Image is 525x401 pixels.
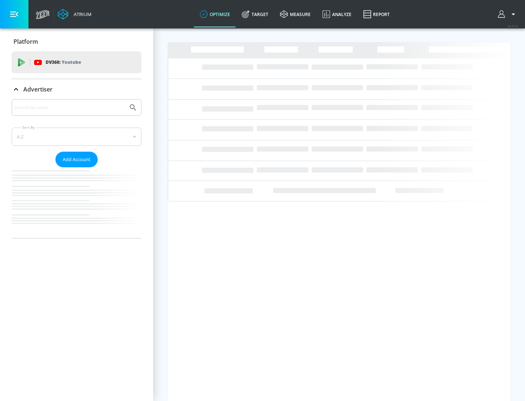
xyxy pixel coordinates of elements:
[58,9,92,20] a: Atrium
[12,51,141,73] div: DV360: Youtube
[55,152,98,167] button: Add Account
[236,1,274,27] a: Target
[63,155,90,164] span: Add Account
[13,38,38,46] p: Platform
[274,1,316,27] a: measure
[12,31,141,52] div: Platform
[12,79,141,100] div: Advertiser
[316,1,357,27] a: Analyze
[23,85,52,93] p: Advertiser
[194,1,236,27] a: optimize
[15,103,125,112] input: Search by name
[12,167,141,238] nav: list of Advertiser
[357,1,396,27] a: Report
[71,11,92,17] div: Atrium
[62,58,81,66] p: Youtube
[21,125,36,130] label: Sort By
[507,24,518,28] span: v 4.25.4
[46,58,81,66] p: DV360:
[12,128,141,146] div: A-Z
[12,99,141,238] div: Advertiser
